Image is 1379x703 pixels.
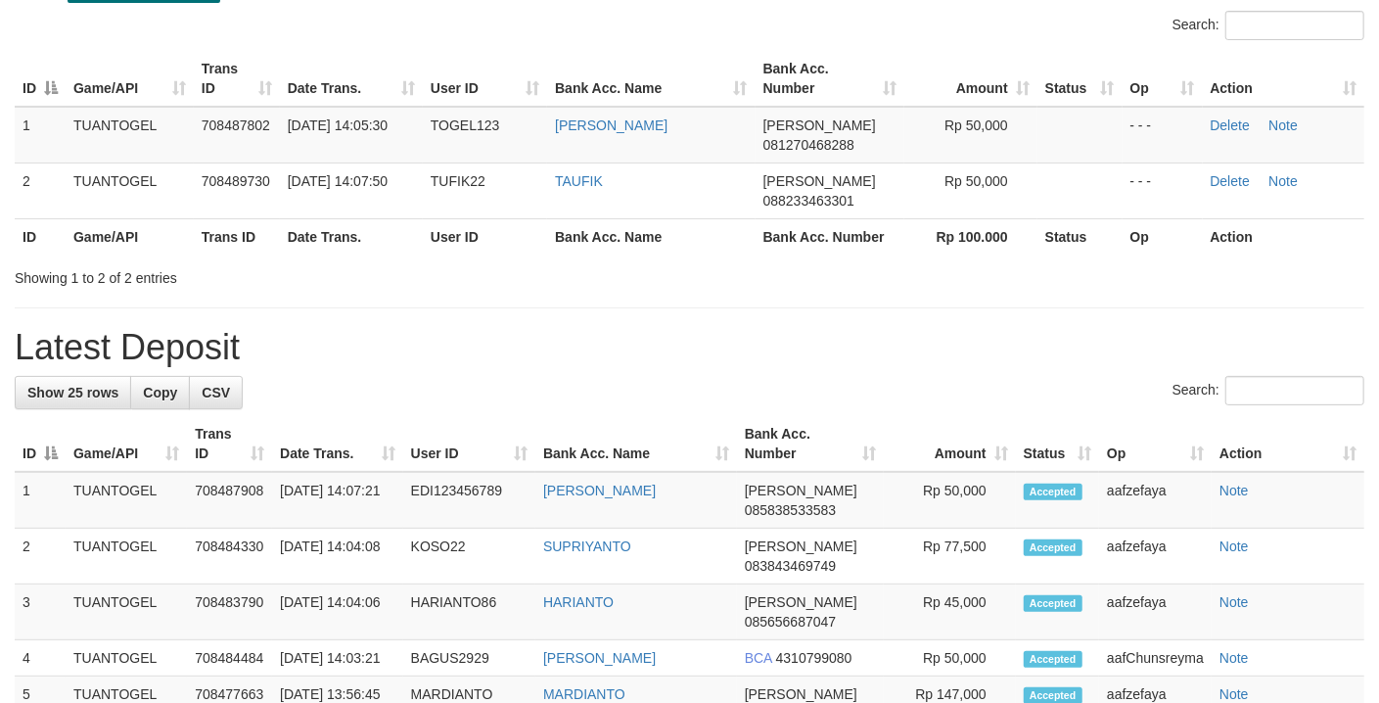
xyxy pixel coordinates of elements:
[187,529,272,585] td: 708484330
[66,218,194,255] th: Game/API
[543,594,614,610] a: HARIANTO
[187,640,272,677] td: 708484484
[884,416,1015,472] th: Amount: activate to sort column ascending
[1099,529,1212,585] td: aafzefaya
[15,529,66,585] td: 2
[27,385,118,400] span: Show 25 rows
[272,640,403,677] td: [DATE] 14:03:21
[1268,117,1298,133] a: Note
[15,163,66,218] td: 2
[280,218,423,255] th: Date Trans.
[66,107,194,164] td: TUANTOGEL
[288,173,388,189] span: [DATE] 14:07:50
[944,117,1008,133] span: Rp 50,000
[15,640,66,677] td: 4
[745,502,836,518] span: Copy 085838533583 to clipboard
[1212,416,1364,472] th: Action: activate to sort column ascending
[884,472,1015,529] td: Rp 50,000
[194,218,280,255] th: Trans ID
[403,640,535,677] td: BAGUS2929
[272,416,403,472] th: Date Trans.: activate to sort column ascending
[1172,11,1364,40] label: Search:
[763,117,876,133] span: [PERSON_NAME]
[1219,483,1249,498] a: Note
[1211,117,1250,133] a: Delete
[1219,539,1249,554] a: Note
[187,585,272,640] td: 708483790
[1037,51,1123,107] th: Status: activate to sort column ascending
[1211,173,1250,189] a: Delete
[15,416,66,472] th: ID: activate to sort column descending
[1219,686,1249,702] a: Note
[1172,376,1364,405] label: Search:
[944,173,1008,189] span: Rp 50,000
[1099,640,1212,677] td: aafChunsreyma
[904,51,1037,107] th: Amount: activate to sort column ascending
[745,483,857,498] span: [PERSON_NAME]
[187,416,272,472] th: Trans ID: activate to sort column ascending
[66,416,187,472] th: Game/API: activate to sort column ascending
[1024,595,1082,612] span: Accepted
[756,51,904,107] th: Bank Acc. Number: activate to sort column ascending
[1123,218,1203,255] th: Op
[423,218,547,255] th: User ID
[745,614,836,630] span: Copy 085656687047 to clipboard
[288,117,388,133] span: [DATE] 14:05:30
[745,539,857,554] span: [PERSON_NAME]
[202,117,270,133] span: 708487802
[763,173,876,189] span: [PERSON_NAME]
[15,376,131,409] a: Show 25 rows
[543,650,656,666] a: [PERSON_NAME]
[1099,585,1212,640] td: aafzefaya
[1037,218,1123,255] th: Status
[904,218,1037,255] th: Rp 100.000
[884,529,1015,585] td: Rp 77,500
[15,107,66,164] td: 1
[15,218,66,255] th: ID
[15,328,1364,367] h1: Latest Deposit
[543,483,656,498] a: [PERSON_NAME]
[1219,594,1249,610] a: Note
[272,472,403,529] td: [DATE] 14:07:21
[403,472,535,529] td: EDI123456789
[189,376,243,409] a: CSV
[15,51,66,107] th: ID: activate to sort column descending
[15,260,560,288] div: Showing 1 to 2 of 2 entries
[1099,416,1212,472] th: Op: activate to sort column ascending
[543,686,625,702] a: MARDIANTO
[66,529,187,585] td: TUANTOGEL
[1203,51,1365,107] th: Action: activate to sort column ascending
[1099,472,1212,529] td: aafzefaya
[535,416,737,472] th: Bank Acc. Name: activate to sort column ascending
[15,585,66,640] td: 3
[745,558,836,574] span: Copy 083843469749 to clipboard
[423,51,547,107] th: User ID: activate to sort column ascending
[403,585,535,640] td: HARIANTO86
[272,585,403,640] td: [DATE] 14:04:06
[884,585,1015,640] td: Rp 45,000
[272,529,403,585] td: [DATE] 14:04:08
[745,686,857,702] span: [PERSON_NAME]
[1123,107,1203,164] td: - - -
[763,137,854,153] span: Copy 081270468288 to clipboard
[1203,218,1365,255] th: Action
[403,529,535,585] td: KOSO22
[194,51,280,107] th: Trans ID: activate to sort column ascending
[555,117,667,133] a: [PERSON_NAME]
[763,193,854,209] span: Copy 088233463301 to clipboard
[1024,484,1082,500] span: Accepted
[403,416,535,472] th: User ID: activate to sort column ascending
[431,117,500,133] span: TOGEL123
[187,472,272,529] td: 708487908
[1268,173,1298,189] a: Note
[547,218,756,255] th: Bank Acc. Name
[884,640,1015,677] td: Rp 50,000
[280,51,423,107] th: Date Trans.: activate to sort column ascending
[543,539,631,554] a: SUPRIYANTO
[66,163,194,218] td: TUANTOGEL
[130,376,190,409] a: Copy
[202,173,270,189] span: 708489730
[202,385,230,400] span: CSV
[547,51,756,107] th: Bank Acc. Name: activate to sort column ascending
[1123,163,1203,218] td: - - -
